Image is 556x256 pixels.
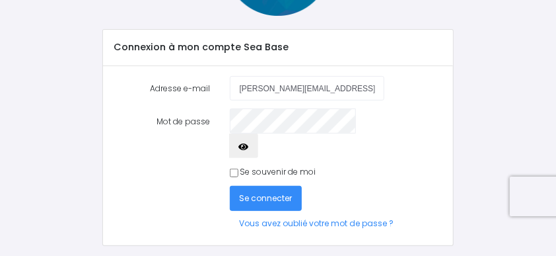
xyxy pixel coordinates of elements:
[230,211,404,235] a: Vous avez oublié votre mot de passe ?
[230,186,302,210] button: Se connecter
[103,30,452,66] div: Connexion à mon compte Sea Base
[103,108,219,158] label: Mot de passe
[240,166,316,178] label: Se souvenir de moi
[103,76,219,101] label: Adresse e-mail
[240,192,293,204] span: Se connecter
